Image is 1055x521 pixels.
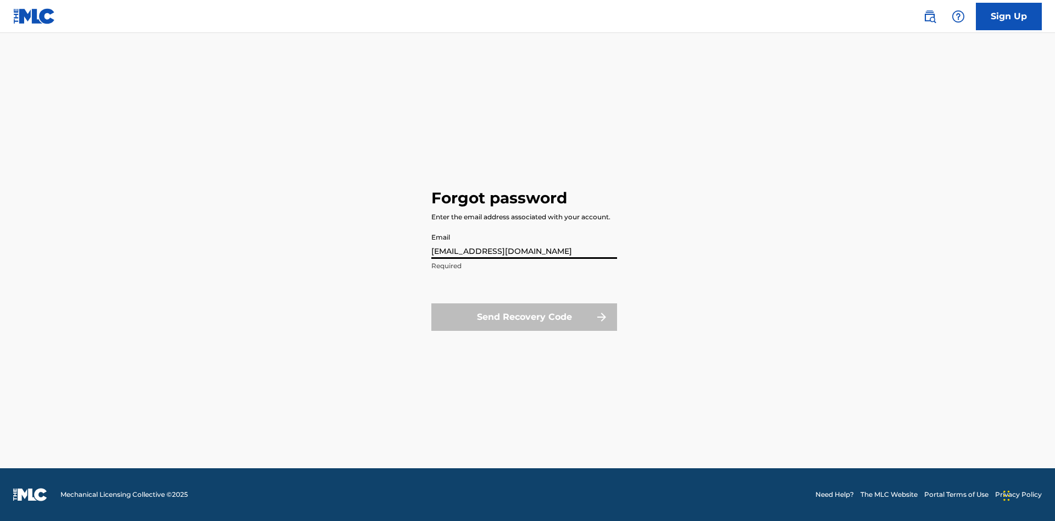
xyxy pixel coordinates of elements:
[995,490,1042,500] a: Privacy Policy
[952,10,965,23] img: help
[13,488,47,501] img: logo
[860,490,918,500] a: The MLC Website
[1000,468,1055,521] iframe: Chat Widget
[976,3,1042,30] a: Sign Up
[947,5,969,27] div: Help
[919,5,941,27] a: Public Search
[1003,479,1010,512] div: Drag
[815,490,854,500] a: Need Help?
[13,8,55,24] img: MLC Logo
[60,490,188,500] span: Mechanical Licensing Collective © 2025
[431,261,617,271] p: Required
[431,189,567,208] h3: Forgot password
[431,212,610,222] div: Enter the email address associated with your account.
[923,10,936,23] img: search
[924,490,989,500] a: Portal Terms of Use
